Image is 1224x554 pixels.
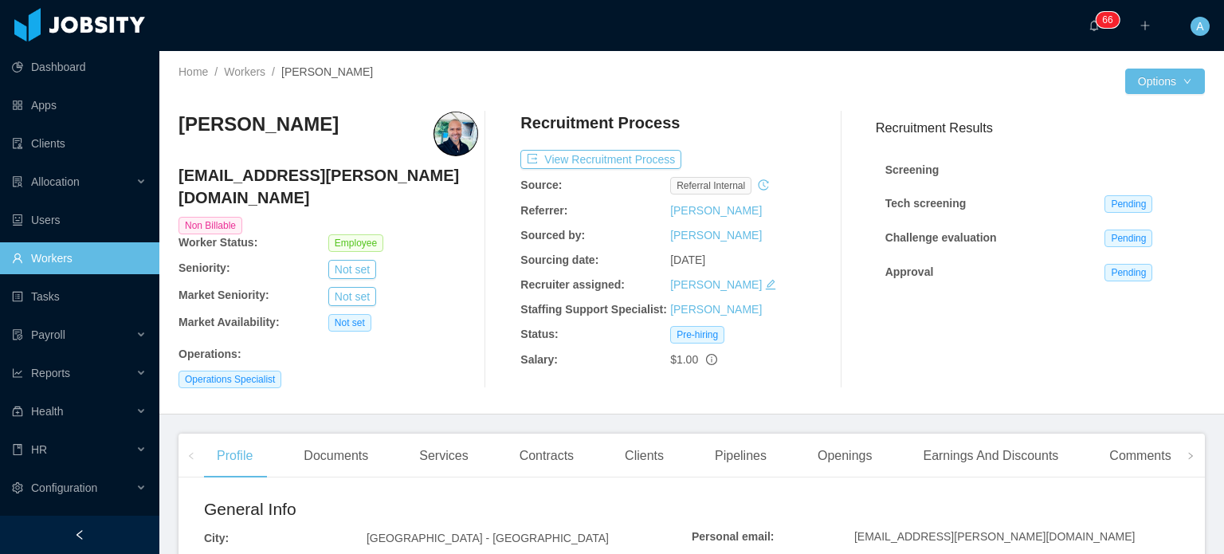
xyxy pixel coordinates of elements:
b: Market Seniority: [178,289,269,301]
a: icon: exportView Recruitment Process [520,153,681,166]
i: icon: book [12,444,23,455]
b: Personal email: [692,530,775,543]
span: / [214,65,218,78]
img: 5223442f-5efc-4a0d-afcc-4d2ab76fa951_670d6277c2b91-400w.png [433,112,478,156]
strong: Tech screening [885,197,967,210]
b: Worker Status: [178,236,257,249]
span: Non Billable [178,217,242,234]
span: Allocation [31,175,80,188]
i: icon: right [1187,452,1195,460]
span: Pending [1104,264,1152,281]
div: Comments [1096,434,1183,478]
b: Referrer: [520,204,567,217]
span: / [272,65,275,78]
span: Configuration [31,481,97,494]
span: Employee [328,234,383,252]
i: icon: file-protect [12,329,23,340]
a: Home [178,65,208,78]
a: icon: userWorkers [12,242,147,274]
b: Sourced by: [520,229,585,242]
span: [GEOGRAPHIC_DATA] - [GEOGRAPHIC_DATA] [367,532,609,544]
p: 6 [1108,12,1113,28]
span: [EMAIL_ADDRESS][PERSON_NAME][DOMAIN_NAME] [854,530,1135,543]
a: icon: robotUsers [12,204,147,236]
span: $1.00 [670,353,698,366]
h2: General Info [204,497,692,522]
span: Referral internal [670,177,751,194]
b: Status: [520,328,558,340]
div: Documents [291,434,381,478]
span: HR [31,443,47,456]
div: Services [406,434,481,478]
a: icon: auditClients [12,128,147,159]
i: icon: line-chart [12,367,23,379]
a: [PERSON_NAME] [670,303,762,316]
i: icon: medicine-box [12,406,23,417]
b: Operations : [178,348,241,360]
b: Source: [520,179,562,191]
b: City: [204,532,229,544]
div: Earnings And Discounts [910,434,1071,478]
div: Profile [204,434,265,478]
h3: Recruitment Results [876,118,1205,138]
a: Workers [224,65,265,78]
h4: Recruitment Process [520,112,680,134]
button: Optionsicon: down [1125,69,1205,94]
i: icon: plus [1140,20,1151,31]
a: [PERSON_NAME] [670,229,762,242]
a: icon: appstoreApps [12,89,147,121]
div: Clients [612,434,677,478]
span: A [1196,17,1203,36]
strong: Screening [885,163,940,176]
span: Payroll [31,328,65,341]
i: icon: left [187,452,195,460]
span: Health [31,405,63,418]
b: Sourcing date: [520,253,598,266]
span: [DATE] [670,253,705,266]
b: Recruiter assigned: [520,278,625,291]
i: icon: edit [765,279,776,290]
a: [PERSON_NAME] [670,278,762,291]
i: icon: solution [12,176,23,187]
span: [PERSON_NAME] [281,65,373,78]
span: Pending [1104,230,1152,247]
button: Not set [328,287,376,306]
span: Pending [1104,195,1152,213]
h3: [PERSON_NAME] [178,112,339,137]
div: Contracts [507,434,586,478]
span: Not set [328,314,371,332]
span: Pre-hiring [670,326,724,344]
strong: Approval [885,265,934,278]
i: icon: history [758,179,769,191]
div: Openings [805,434,885,478]
i: icon: bell [1089,20,1100,31]
span: Operations Specialist [178,371,281,388]
sup: 66 [1096,12,1119,28]
b: Seniority: [178,261,230,274]
a: icon: profileTasks [12,281,147,312]
h4: [EMAIL_ADDRESS][PERSON_NAME][DOMAIN_NAME] [178,164,478,209]
span: info-circle [706,354,717,365]
strong: Challenge evaluation [885,231,997,244]
button: Not set [328,260,376,279]
i: icon: setting [12,482,23,493]
b: Market Availability: [178,316,280,328]
b: Salary: [520,353,558,366]
a: icon: pie-chartDashboard [12,51,147,83]
b: Staffing Support Specialist: [520,303,667,316]
div: Pipelines [702,434,779,478]
p: 6 [1102,12,1108,28]
button: icon: exportView Recruitment Process [520,150,681,169]
a: [PERSON_NAME] [670,204,762,217]
span: Reports [31,367,70,379]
